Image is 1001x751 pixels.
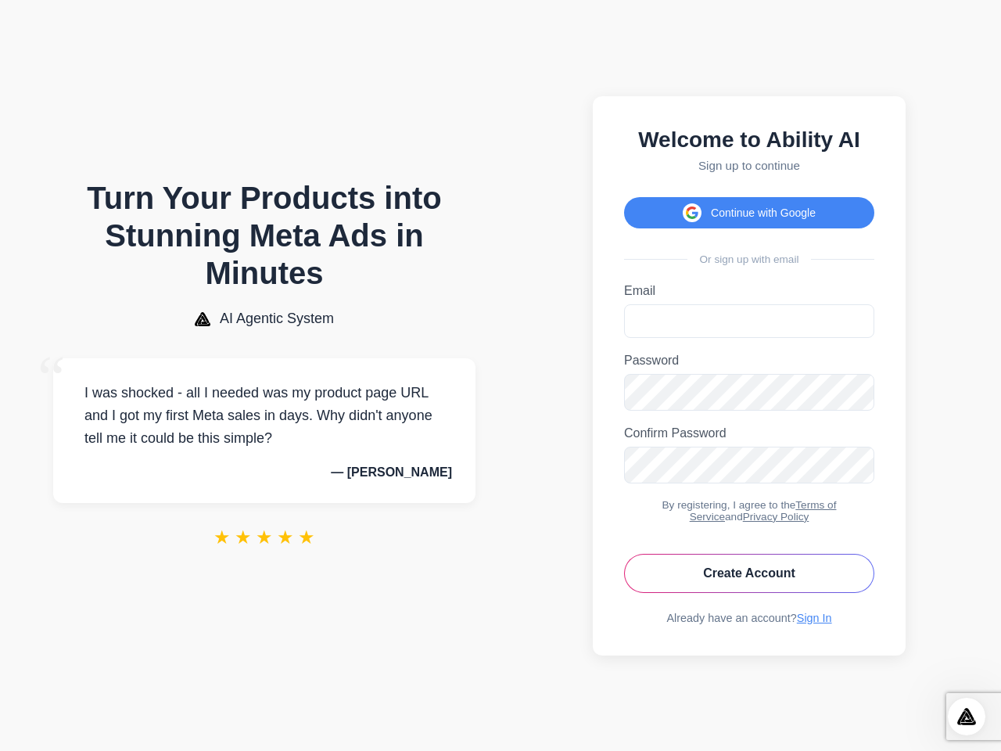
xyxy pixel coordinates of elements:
[743,511,809,523] a: Privacy Policy
[624,159,874,172] p: Sign up to continue
[220,311,334,327] span: AI Agentic System
[256,526,273,548] span: ★
[213,526,231,548] span: ★
[797,612,832,624] a: Sign In
[235,526,252,548] span: ★
[77,465,452,480] p: — [PERSON_NAME]
[624,284,874,298] label: Email
[624,354,874,368] label: Password
[195,312,210,326] img: AI Agentic System Logo
[624,426,874,440] label: Confirm Password
[277,526,294,548] span: ★
[624,128,874,153] h2: Welcome to Ability AI
[624,554,874,593] button: Create Account
[298,526,315,548] span: ★
[624,197,874,228] button: Continue with Google
[624,499,874,523] div: By registering, I agree to the and
[624,253,874,265] div: Or sign up with email
[948,698,985,735] iframe: Intercom live chat
[77,382,452,449] p: I was shocked - all I needed was my product page URL and I got my first Meta sales in days. Why d...
[38,343,66,414] span: “
[690,499,837,523] a: Terms of Service
[53,179,475,292] h1: Turn Your Products into Stunning Meta Ads in Minutes
[624,612,874,624] div: Already have an account?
